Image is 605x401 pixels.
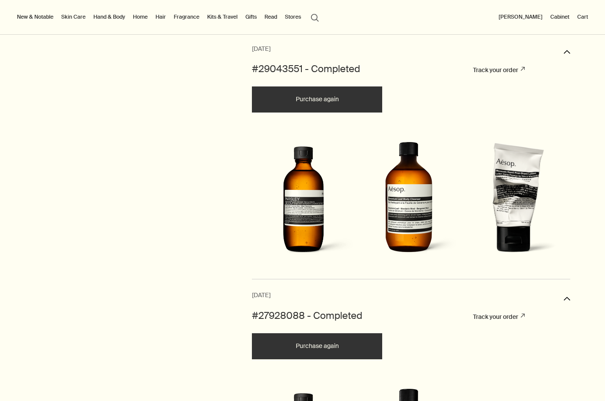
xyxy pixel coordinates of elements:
[92,12,127,22] a: Hand & Body
[254,146,353,260] img: Parsley Seed Anti-Oxidant Facial Toner in amber glass bottle
[254,146,353,262] a: Parsley Seed Anti-Oxidant Facial Toner in amber glass bottle
[172,12,201,22] a: Fragrance
[252,86,382,113] button: Purchase again
[356,130,461,260] img: Geranium Leaf Cleanser
[15,12,55,22] button: New & Notable
[244,12,258,22] a: Gifts
[252,309,362,323] h2: #27928088 - Completed
[263,12,279,22] a: Read
[283,12,303,22] button: Stores
[307,9,323,25] button: Open search
[252,333,382,359] button: Purchase again
[252,290,271,301] span: [DATE]
[465,142,565,261] img: Moroccan Neroli Post-Shave Lotion in aluminium tube
[473,313,525,321] a: Track your order
[473,66,525,74] a: Track your order
[252,44,271,54] span: [DATE]
[356,130,461,262] a: Geranium Leaf Cleanser
[131,12,149,22] a: Home
[205,12,239,22] a: Kits & Travel
[575,12,590,22] button: Cart
[549,12,571,22] a: Cabinet
[564,290,570,309] button: Open
[564,44,570,63] button: Open
[252,63,360,76] h2: #29043551 - Completed
[154,12,168,22] a: Hair
[497,12,544,22] button: [PERSON_NAME]
[465,142,565,263] a: Moroccan Neroli Post-Shave Lotion in aluminium tube
[60,12,87,22] a: Skin Care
